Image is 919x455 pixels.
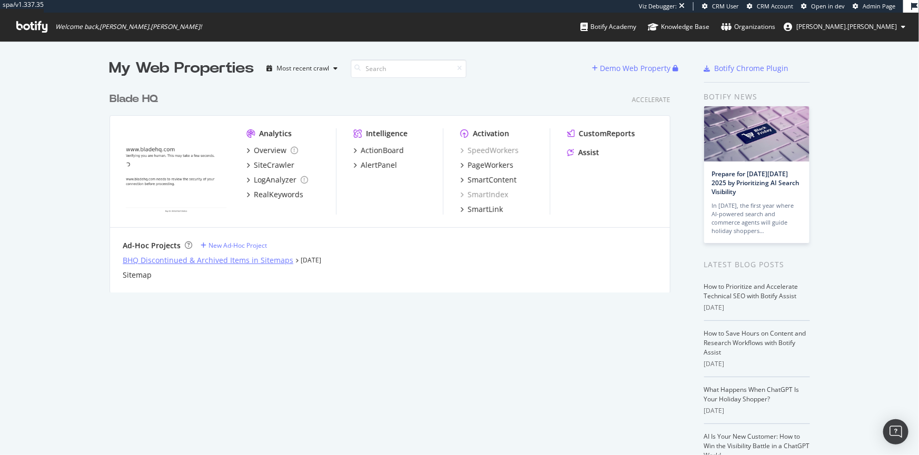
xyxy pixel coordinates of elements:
a: Botify Academy [580,13,636,41]
div: CustomReports [579,128,635,139]
span: CRM User [712,2,739,10]
a: Overview [246,145,298,156]
a: [DATE] [301,256,321,265]
div: My Web Properties [110,58,254,79]
div: ActionBoard [361,145,404,156]
a: SpeedWorkers [460,145,519,156]
div: AlertPanel [361,160,397,170]
a: ActionBoard [353,145,404,156]
a: PageWorkers [460,160,513,170]
div: PageWorkers [468,160,513,170]
div: [DATE] [704,406,810,416]
div: Analytics [259,128,292,139]
div: Botify news [704,91,810,103]
a: AlertPanel [353,160,397,170]
button: Demo Web Property [592,60,673,77]
div: Ad-Hoc Projects [123,240,181,251]
a: Demo Web Property [592,64,673,73]
div: Botify Academy [580,22,636,32]
a: SiteCrawler [246,160,294,170]
a: New Ad-Hoc Project [201,241,267,250]
span: Admin Page [863,2,895,10]
div: SmartLink [468,204,503,215]
a: How to Prioritize and Accelerate Technical SEO with Botify Assist [704,282,798,300]
a: CRM User [702,2,739,11]
img: www.bladehq.com [123,128,230,214]
div: In [DATE], the first year where AI-powered search and commerce agents will guide holiday shoppers… [712,201,802,235]
div: Blade HQ [110,92,158,107]
a: SmartLink [460,204,503,215]
div: Knowledge Base [648,22,709,32]
div: Most recent crawl [277,65,330,72]
div: Open Intercom Messenger [883,419,908,444]
div: Overview [254,145,286,156]
div: RealKeywords [254,189,303,200]
a: BHQ Discontinued & Archived Items in Sitemaps [123,255,293,266]
img: Prepare for Black Friday 2025 by Prioritizing AI Search Visibility [704,106,809,161]
div: Activation [473,128,509,139]
a: How to Save Hours on Content and Research Workflows with Botify Assist [704,329,806,357]
div: Assist [578,147,599,158]
a: Blade HQ [110,92,162,107]
a: Knowledge Base [648,13,709,41]
a: SmartContent [460,175,517,185]
a: CustomReports [567,128,635,139]
button: [PERSON_NAME].[PERSON_NAME] [775,18,914,35]
a: Assist [567,147,599,158]
div: SiteCrawler [254,160,294,170]
div: Demo Web Property [600,63,671,74]
div: [DATE] [704,359,810,369]
a: RealKeywords [246,189,303,200]
a: Open in dev [801,2,845,11]
div: Organizations [721,22,775,32]
span: Open in dev [811,2,845,10]
div: Botify Chrome Plugin [715,63,789,74]
div: LogAnalyzer [254,175,297,185]
button: Most recent crawl [263,60,342,77]
div: Accelerate [632,95,670,104]
div: grid [110,79,679,292]
a: LogAnalyzer [246,175,308,185]
span: Welcome back, [PERSON_NAME].[PERSON_NAME] ! [55,23,202,31]
div: SmartContent [468,175,517,185]
a: Sitemap [123,270,152,280]
a: Prepare for [DATE][DATE] 2025 by Prioritizing AI Search Visibility [712,169,800,196]
span: colin.reid [796,22,897,31]
input: Search [351,59,467,78]
div: Viz Debugger: [639,2,677,11]
a: CRM Account [747,2,793,11]
span: CRM Account [757,2,793,10]
a: What Happens When ChatGPT Is Your Holiday Shopper? [704,385,799,403]
div: Latest Blog Posts [704,259,810,270]
a: Admin Page [853,2,895,11]
div: Intelligence [366,128,408,139]
div: [DATE] [704,303,810,312]
a: SmartIndex [460,189,508,200]
a: Organizations [721,13,775,41]
div: New Ad-Hoc Project [209,241,267,250]
a: Botify Chrome Plugin [704,63,789,74]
